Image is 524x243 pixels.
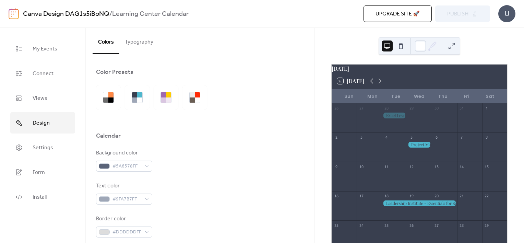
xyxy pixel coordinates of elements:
div: 15 [484,164,489,169]
span: Upgrade site 🚀 [376,10,420,18]
div: 3 [359,135,364,140]
span: #5A6378FF [112,162,141,171]
button: Typography [119,28,159,53]
div: 13 [434,164,439,169]
div: 4 [384,135,389,140]
div: Tue [384,90,408,103]
span: Settings [33,142,53,153]
div: 26 [409,222,414,228]
img: logo [9,8,19,19]
div: 24 [359,222,364,228]
div: Sat [478,90,502,103]
b: Learning Center Calendar [112,8,189,21]
div: 22 [484,193,489,198]
span: #9FA7B7FF [112,195,141,204]
div: [DATE] [332,65,507,73]
div: Text color [96,182,151,190]
span: Design [33,118,50,129]
div: 2 [334,135,339,140]
button: 14[DATE] [335,76,367,86]
div: Sun [337,90,361,103]
a: Settings [10,137,75,158]
div: 29 [484,222,489,228]
div: 1 [484,105,489,111]
div: Project Management Fundamentals [407,142,432,148]
div: 23 [334,222,339,228]
div: 30 [434,105,439,111]
div: 19 [409,193,414,198]
span: #DDDDDDFF [112,228,141,236]
div: 11 [384,164,389,169]
div: Background color [96,149,151,157]
div: 31 [459,105,464,111]
button: Colors [93,28,119,54]
div: 16 [334,193,339,198]
div: Fri [455,90,478,103]
div: 12 [409,164,414,169]
a: Connect [10,63,75,84]
div: Calendar [96,132,121,140]
div: 27 [359,105,364,111]
div: 10 [359,164,364,169]
a: My Events [10,38,75,59]
span: Install [33,192,47,203]
a: Design [10,112,75,134]
div: 25 [384,222,389,228]
span: Form [33,167,45,178]
div: 21 [459,193,464,198]
div: 29 [409,105,414,111]
div: 28 [459,222,464,228]
div: 8 [484,135,489,140]
div: Wed [408,90,431,103]
div: Border color [96,215,151,223]
div: U [498,5,515,22]
div: Excel Level 3 [382,113,407,118]
button: Upgrade site 🚀 [364,5,432,22]
div: 27 [434,222,439,228]
div: Thu [431,90,455,103]
span: Views [33,93,47,104]
span: Connect [33,68,53,79]
div: 26 [334,105,339,111]
div: Leadership Institute - Essentials for Supervisors [382,200,457,206]
div: 18 [384,193,389,198]
div: 17 [359,193,364,198]
a: Canva Design DAG1s5iBoNQ [23,8,109,21]
div: Color Presets [96,68,133,76]
a: Form [10,162,75,183]
b: / [109,8,112,21]
div: 5 [409,135,414,140]
div: 14 [459,164,464,169]
div: 6 [434,135,439,140]
div: 20 [434,193,439,198]
div: 9 [334,164,339,169]
div: 7 [459,135,464,140]
a: Views [10,88,75,109]
div: Mon [360,90,384,103]
span: My Events [33,44,57,55]
a: Install [10,186,75,208]
div: 28 [384,105,389,111]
